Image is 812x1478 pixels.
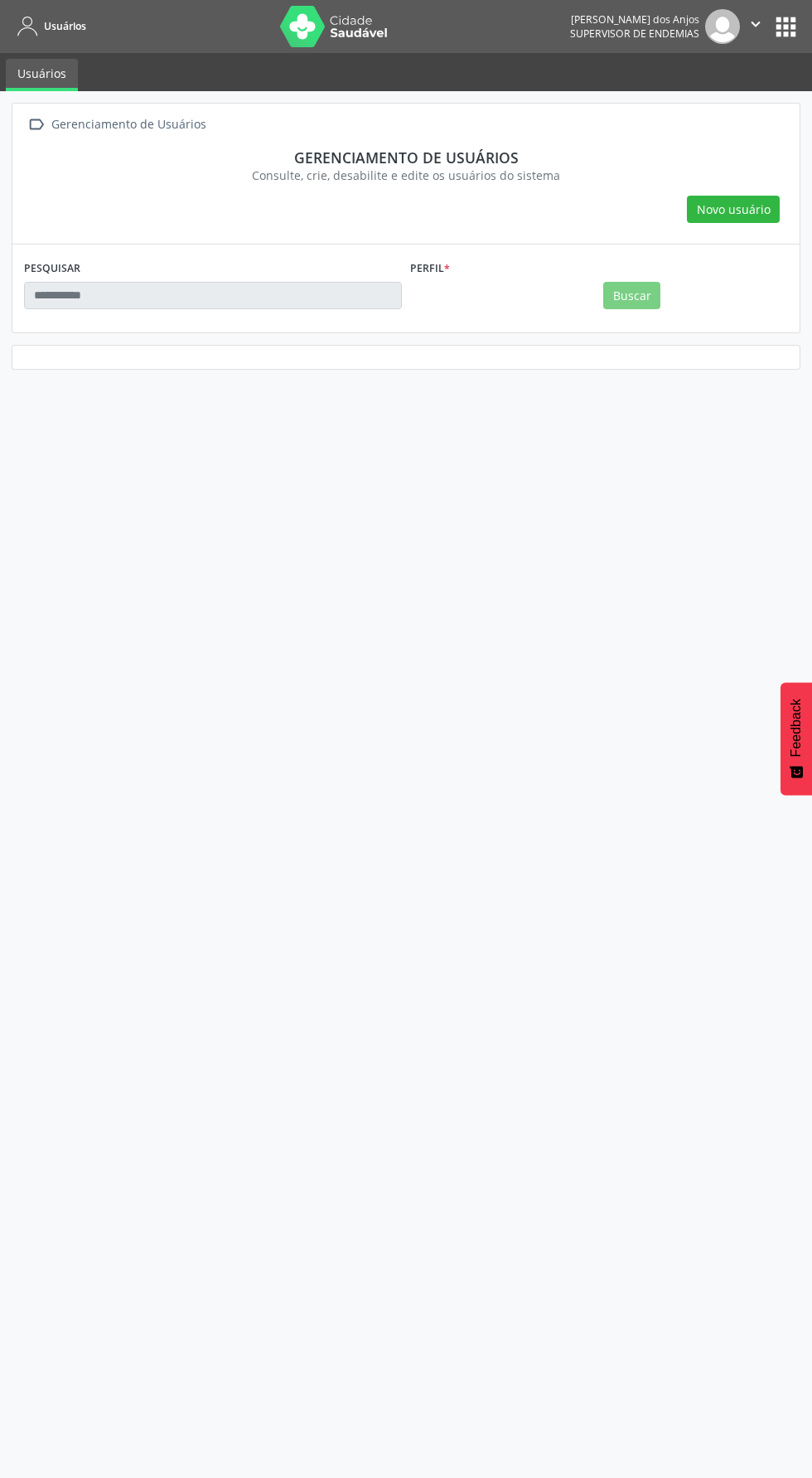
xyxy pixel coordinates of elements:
[24,113,48,137] i: 
[24,256,80,282] label: PESQUISAR
[781,682,812,795] button: Feedback - Mostrar pesquisa
[44,19,86,33] span: Usuários
[12,12,86,40] a: Usuários
[771,12,800,41] button: apps
[705,9,740,44] img: img
[740,9,771,44] button: 
[48,113,209,137] div: Gerenciamento de Usuários
[570,27,699,41] span: Supervisor de Endemias
[747,15,765,33] i: 
[603,282,660,310] button: Buscar
[789,699,804,757] span: Feedback
[687,196,780,224] button: Novo usuário
[6,59,78,91] a: Usuários
[36,167,776,184] div: Consulte, crie, desabilite e edite os usuários do sistema
[570,12,699,27] div: [PERSON_NAME] dos Anjos
[410,256,450,282] label: Perfil
[697,201,771,218] span: Novo usuário
[36,148,776,167] div: Gerenciamento de usuários
[24,113,209,137] a:  Gerenciamento de Usuários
